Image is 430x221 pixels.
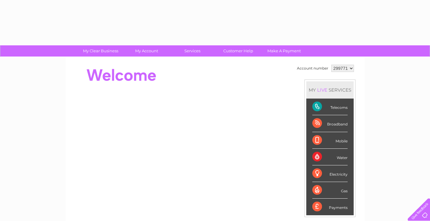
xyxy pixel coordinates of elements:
div: LIVE [316,87,329,93]
a: My Clear Business [76,45,126,57]
div: Mobile [312,132,348,149]
a: My Account [122,45,171,57]
div: Broadband [312,115,348,132]
div: Telecoms [312,99,348,115]
td: Account number [295,63,330,73]
div: Gas [312,182,348,199]
a: Customer Help [213,45,263,57]
a: Make A Payment [259,45,309,57]
div: MY SERVICES [306,81,354,99]
div: Payments [312,199,348,215]
div: Water [312,149,348,165]
a: Services [167,45,217,57]
div: Electricity [312,165,348,182]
